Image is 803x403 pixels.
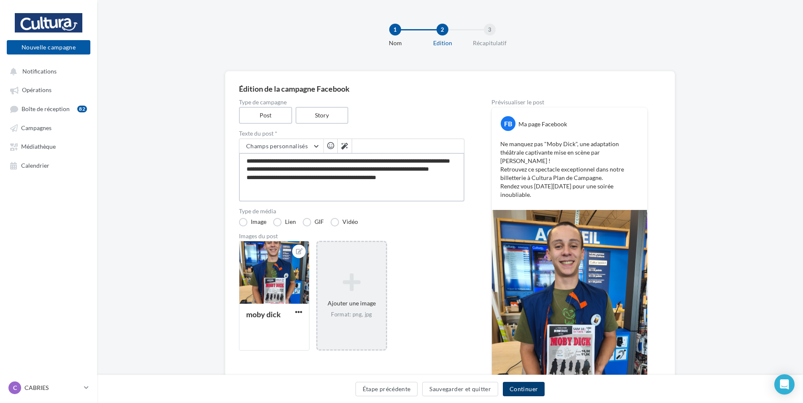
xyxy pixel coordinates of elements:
[21,143,56,150] span: Médiathèque
[774,374,795,395] div: Open Intercom Messenger
[463,39,517,47] div: Récapitulatif
[415,39,469,47] div: Edition
[437,24,448,35] div: 2
[22,68,57,75] span: Notifications
[422,382,498,396] button: Sauvegarder et quitter
[239,85,661,93] div: Édition de la campagne Facebook
[491,99,648,105] div: Prévisualiser le post
[239,99,464,105] label: Type de campagne
[239,131,464,136] label: Texte du post *
[500,140,639,199] p: Ne manquez pas "Moby Dick", une adaptation théâtrale captivante mise en scène par [PERSON_NAME] !...
[239,107,292,124] label: Post
[7,380,90,396] a: C CABRIES
[5,63,89,79] button: Notifications
[21,124,52,131] span: Campagnes
[355,382,418,396] button: Étape précédente
[246,310,281,319] div: moby dick
[484,24,496,35] div: 3
[5,120,92,135] a: Campagnes
[296,107,349,124] label: Story
[331,218,358,226] label: Vidéo
[5,139,92,154] a: Médiathèque
[501,116,515,131] div: FB
[239,233,464,239] div: Images du post
[503,382,545,396] button: Continuer
[5,158,92,173] a: Calendrier
[77,106,87,112] div: 82
[239,218,266,226] label: Image
[22,105,70,112] span: Boîte de réception
[5,82,92,97] a: Opérations
[518,120,567,128] div: Ma page Facebook
[368,39,422,47] div: Nom
[22,87,52,94] span: Opérations
[239,139,323,153] button: Champs personnalisés
[13,384,17,392] span: C
[239,208,464,214] label: Type de média
[303,218,324,226] label: GIF
[7,40,90,54] button: Nouvelle campagne
[246,142,308,150] span: Champs personnalisés
[389,24,401,35] div: 1
[24,384,81,392] p: CABRIES
[273,218,296,226] label: Lien
[5,101,92,117] a: Boîte de réception82
[21,162,49,169] span: Calendrier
